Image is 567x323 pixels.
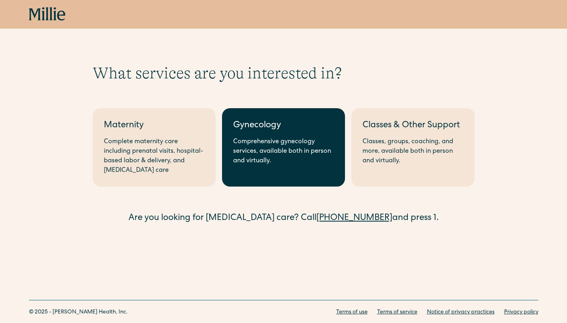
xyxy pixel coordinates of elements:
div: Are you looking for [MEDICAL_DATA] care? Call and press 1. [93,212,475,225]
div: Classes & Other Support [362,119,463,132]
a: MaternityComplete maternity care including prenatal visits, hospital-based labor & delivery, and ... [93,108,216,187]
div: Complete maternity care including prenatal visits, hospital-based labor & delivery, and [MEDICAL_... [104,137,205,175]
a: Terms of service [377,308,417,317]
a: Privacy policy [504,308,538,317]
h1: What services are you interested in? [93,64,475,83]
div: Maternity [104,119,205,132]
div: Gynecology [233,119,334,132]
a: Notice of privacy practices [427,308,495,317]
a: Terms of use [336,308,368,317]
div: Classes, groups, coaching, and more, available both in person and virtually. [362,137,463,166]
a: Classes & Other SupportClasses, groups, coaching, and more, available both in person and virtually. [351,108,474,187]
div: © 2025 - [PERSON_NAME] Health, Inc. [29,308,128,317]
a: GynecologyComprehensive gynecology services, available both in person and virtually. [222,108,345,187]
div: Comprehensive gynecology services, available both in person and virtually. [233,137,334,166]
a: [PHONE_NUMBER] [316,214,392,223]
